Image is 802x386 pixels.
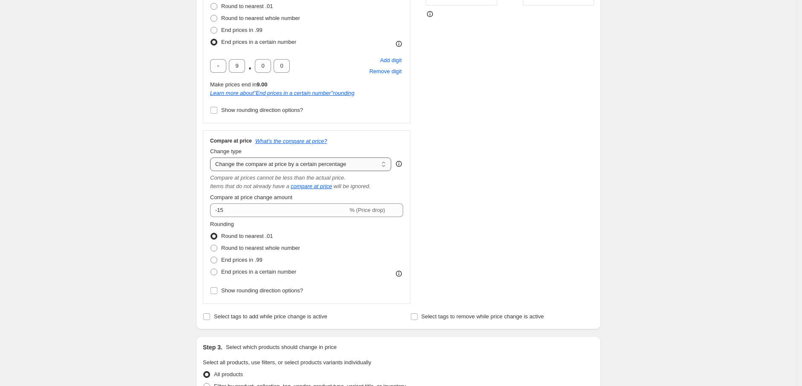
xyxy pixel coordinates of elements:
[210,148,242,154] span: Change type
[349,207,385,213] span: % (Price drop)
[221,257,263,263] span: End prices in .99
[203,359,371,366] span: Select all products, use filters, or select products variants individually
[368,66,403,77] button: Remove placeholder
[210,183,289,189] i: Items that do not already have a
[214,371,243,377] span: All products
[210,174,346,181] i: Compare at prices cannot be less than the actual price.
[221,27,263,33] span: End prices in .99
[221,269,296,275] span: End prices in a certain number
[221,107,303,113] span: Show rounding direction options?
[395,160,403,168] div: help
[226,343,337,352] p: Select which products should change in price
[210,203,348,217] input: -15
[257,81,267,88] b: 9.00
[210,90,355,96] a: Learn more about"End prices in a certain number"rounding
[210,137,252,144] h3: Compare at price
[221,245,300,251] span: Round to nearest whole number
[380,56,402,65] span: Add digit
[221,39,296,45] span: End prices in a certain number
[221,233,273,239] span: Round to nearest .01
[334,183,371,189] i: will be ignored.
[221,15,300,21] span: Round to nearest whole number
[379,55,403,66] button: Add placeholder
[214,313,327,320] span: Select tags to add while price change is active
[210,194,292,200] span: Compare at price change amount
[248,59,252,73] span: .
[210,90,355,96] i: Learn more about " End prices in a certain number " rounding
[221,3,273,9] span: Round to nearest .01
[369,67,402,76] span: Remove digit
[221,287,303,294] span: Show rounding direction options?
[291,183,332,189] button: compare at price
[255,138,327,144] button: What's the compare at price?
[274,59,290,73] input: ﹡
[210,81,267,88] span: Make prices end in
[203,343,222,352] h2: Step 3.
[255,59,271,73] input: ﹡
[421,313,544,320] span: Select tags to remove while price change is active
[210,221,234,227] span: Rounding
[210,59,226,73] input: ﹡
[229,59,245,73] input: ﹡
